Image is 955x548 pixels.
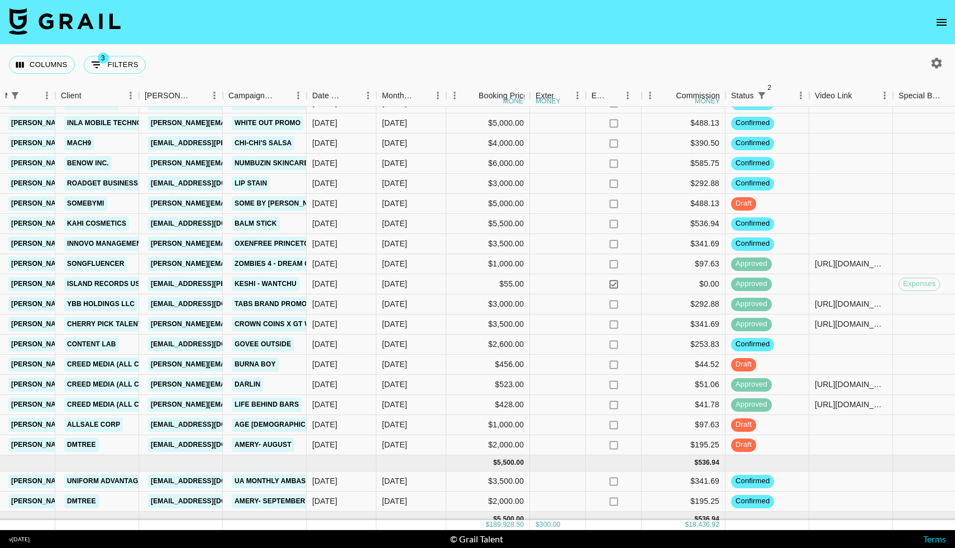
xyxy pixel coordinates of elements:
a: Tabs Brand Promo [232,297,310,311]
button: Sort [607,88,623,103]
div: Aug '25 [382,218,407,229]
button: Menu [642,87,658,104]
a: UA Monthly Ambassador Campaign [232,474,372,488]
span: confirmed [731,158,774,169]
a: [PERSON_NAME][EMAIL_ADDRESS][DOMAIN_NAME] [8,156,190,170]
span: approved [731,319,772,330]
a: ALLSALE Corp [64,418,123,432]
div: Aug '25 [382,379,407,390]
div: $1,000.00 [446,254,530,274]
a: Inla Mobile Technology Co., Limited [64,116,209,130]
div: 8/6/2025 [312,399,337,410]
div: Month Due [382,85,414,107]
a: Uniform Advantage [64,474,146,488]
a: BENOW INC. [64,156,112,170]
span: confirmed [731,496,774,507]
a: Chi-Chi's salsa [232,136,294,150]
div: $292.88 [642,294,725,314]
button: Menu [876,87,893,104]
a: Content Lab [64,337,119,351]
span: confirmed [731,138,774,149]
div: $3,500.00 [446,314,530,335]
div: v [DATE] [9,536,30,543]
a: [PERSON_NAME][EMAIL_ADDRESS][DOMAIN_NAME] [8,237,190,251]
a: [PERSON_NAME][EMAIL_ADDRESS][DOMAIN_NAME] [8,297,190,311]
div: Campaign (Type) [223,85,307,107]
div: 8/3/2025 [312,439,337,450]
button: Menu [429,87,446,104]
div: Aug '25 [382,158,407,169]
div: money [503,98,528,104]
a: YBB Holdings LLC [64,297,137,311]
div: $390.50 [642,134,725,154]
div: 8/7/2025 [312,158,337,169]
button: Sort [770,88,785,103]
a: Creed Media (All Campaigns) [64,398,180,412]
span: draft [731,198,756,209]
span: approved [731,379,772,390]
div: Client [55,85,139,107]
a: somebymi [64,197,107,211]
a: [PERSON_NAME][EMAIL_ADDRESS][DOMAIN_NAME] [8,398,190,412]
button: Sort [414,88,429,103]
div: Month Due [376,85,446,107]
a: [EMAIL_ADDRESS][DOMAIN_NAME] [148,438,273,452]
div: Aug '25 [382,178,407,189]
button: Sort [82,88,97,103]
div: $ [536,520,539,530]
div: $456.00 [446,355,530,375]
a: [PERSON_NAME][EMAIL_ADDRESS][DOMAIN_NAME] [148,317,330,331]
div: 5,500.00 [497,458,524,468]
button: Menu [290,87,307,104]
div: $195.25 [642,435,725,455]
div: Booker [139,85,223,107]
button: Show filters [84,56,146,74]
span: confirmed [731,476,774,487]
div: $ [486,520,490,530]
div: 189,928.50 [489,520,524,530]
a: Burna Boy [232,358,279,371]
div: 8/5/2025 [312,137,337,149]
span: confirmed [731,339,774,350]
a: Terms [923,533,946,544]
a: [EMAIL_ADDRESS][DOMAIN_NAME] [148,337,273,351]
a: [EMAIL_ADDRESS][PERSON_NAME][DOMAIN_NAME] [148,277,330,291]
a: White Out Promo [232,116,303,130]
div: $3,000.00 [446,174,530,194]
a: [PERSON_NAME][EMAIL_ADDRESS][DOMAIN_NAME] [148,358,330,371]
a: Numbuzin skincare [232,156,312,170]
div: 7/7/2025 [312,475,337,487]
div: 8/11/2025 [312,339,337,350]
div: Sep '25 [382,495,407,507]
div: $44.52 [642,355,725,375]
a: [PERSON_NAME][EMAIL_ADDRESS][DOMAIN_NAME] [8,358,190,371]
div: $523.00 [446,375,530,395]
div: Aug '25 [382,298,407,309]
div: [PERSON_NAME] [145,85,190,107]
div: https://www.tiktok.com/@theoterofam/video/7530722279358008606?is_from_webapp=1&sender_device=pc&w... [815,298,887,309]
div: Aug '25 [382,419,407,430]
div: $195.25 [642,492,725,512]
div: $4,000.00 [446,134,530,154]
div: $ [685,520,689,530]
a: [PERSON_NAME][EMAIL_ADDRESS][DOMAIN_NAME] [8,317,190,331]
div: Aug '25 [382,278,407,289]
div: $ [493,458,497,468]
div: Video Link [815,85,852,107]
a: [PERSON_NAME][EMAIL_ADDRESS][DOMAIN_NAME] [8,177,190,190]
div: $341.69 [642,471,725,492]
a: Creed Media (All Campaigns) [64,378,180,392]
a: [PERSON_NAME][EMAIL_ADDRESS][DOMAIN_NAME] [8,197,190,211]
div: 5,500.00 [497,514,524,524]
div: Manager [5,85,7,107]
a: Songfluencer [64,257,127,271]
div: $341.69 [642,314,725,335]
a: [PERSON_NAME][EMAIL_ADDRESS][DOMAIN_NAME] [8,257,190,271]
div: $ [695,458,699,468]
button: Select columns [9,56,75,74]
span: approved [731,259,772,269]
span: confirmed [731,118,774,128]
a: Oxenfree Princeton [232,237,317,251]
a: Some By [PERSON_NAME] [232,197,328,211]
button: Sort [344,88,360,103]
